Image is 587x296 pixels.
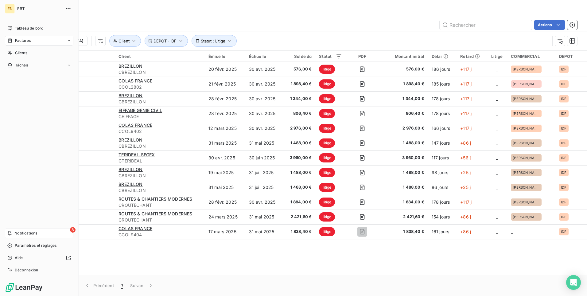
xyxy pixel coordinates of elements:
span: IDF [561,97,566,101]
span: +117 j [460,199,472,205]
span: CCOL9402 [119,128,201,134]
td: 31 mai 2025 [245,210,283,224]
span: +117 j [460,111,472,116]
span: DEPOT : IDF [154,38,177,43]
td: 30 avr. 2025 [245,91,283,106]
td: 166 jours [428,121,457,136]
td: 28 févr. 2025 [205,91,245,106]
span: Clients [15,50,27,56]
span: +25 j [460,185,471,190]
span: ROUTES & CHANTIERS MODERNES [119,196,192,202]
td: 31 mai 2025 [245,136,283,150]
td: 178 jours [428,106,457,121]
span: 1 488,00 € [287,170,312,176]
td: 30 juin 2025 [245,150,283,165]
span: _ [496,185,498,190]
div: Litige [490,54,504,59]
span: EIFFAGE GENIE CIVIL [119,108,162,113]
td: 154 jours [428,210,457,224]
span: _ [496,140,498,146]
td: 31 juil. 2025 [245,165,283,180]
span: _ [496,66,498,72]
span: Factures [15,38,31,43]
td: 30 avr. 2025 [245,62,283,77]
span: CROUTECHANT [119,217,201,223]
span: +86 j [460,229,471,234]
span: 806,40 € [383,110,424,117]
td: 147 jours [428,136,457,150]
span: [PERSON_NAME] [513,82,540,86]
span: [PERSON_NAME] [513,156,540,160]
span: IDF [561,215,566,219]
span: +56 j [460,155,471,160]
span: Tâches [15,62,28,68]
img: Logo LeanPay [5,282,43,292]
div: Émise le [208,54,242,59]
span: COLAS FRANCE [119,122,152,128]
button: Client [109,35,141,47]
div: Client [119,54,201,59]
span: 1 898,40 € [287,81,312,87]
button: Suivant [126,279,157,292]
td: 30 avr. 2025 [245,77,283,91]
a: Tableau de bord [5,23,73,33]
td: 30 avr. 2025 [245,195,283,210]
span: CBREZILLON [119,187,201,194]
span: [PERSON_NAME] [513,171,540,174]
span: BREZILLON [119,167,142,172]
button: Précédent [80,279,118,292]
span: 1 488,00 € [383,184,424,190]
a: Aide [5,253,73,263]
button: 1 [118,279,126,292]
span: CROUTECHANT [119,202,201,208]
a: Tâches [5,60,73,70]
span: [PERSON_NAME] [513,112,540,115]
button: DEPOT : IDF [145,35,188,47]
td: 19 mai 2025 [205,165,245,180]
span: litige [319,79,335,89]
span: 1 [121,282,123,289]
td: 21 févr. 2025 [205,77,245,91]
span: 3 960,00 € [287,155,312,161]
td: 20 févr. 2025 [205,62,245,77]
span: litige [319,198,335,207]
span: [PERSON_NAME] [513,67,540,71]
span: litige [319,94,335,103]
span: Paramètres et réglages [15,243,56,248]
span: IDF [561,186,566,189]
span: IDF [561,141,566,145]
td: 117 jours [428,150,457,165]
button: Statut : Litige [192,35,237,47]
div: Montant initial [383,54,424,59]
span: CEIFFAGE [119,114,201,120]
td: 28 févr. 2025 [205,195,245,210]
span: 2 421,60 € [383,214,424,220]
span: [PERSON_NAME] [513,200,540,204]
span: [PERSON_NAME] [513,186,540,189]
div: Open Intercom Messenger [566,275,581,290]
td: 30 avr. 2025 [245,121,283,136]
div: DEPOT [559,54,583,59]
input: Rechercher [440,20,532,30]
span: Tableau de bord [15,26,43,31]
span: _ [511,229,513,234]
span: 1 488,00 € [287,184,312,190]
span: +86 j [460,214,471,219]
span: [PERSON_NAME] [513,126,540,130]
span: 1 838,40 € [383,229,424,235]
span: litige [319,212,335,222]
span: litige [319,65,335,74]
div: Solde dû [287,54,312,59]
span: CTERIDEAL [119,158,201,164]
span: 1 344,00 € [383,96,424,102]
span: litige [319,183,335,192]
span: litige [319,153,335,162]
span: Notifications [14,230,37,236]
td: 30 avr. 2025 [245,106,283,121]
span: BREZILLON [119,63,142,69]
span: +117 j [460,126,472,131]
span: 1 488,00 € [383,170,424,176]
span: _ [496,199,498,205]
span: IDF [561,82,566,86]
div: Statut [319,54,342,59]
